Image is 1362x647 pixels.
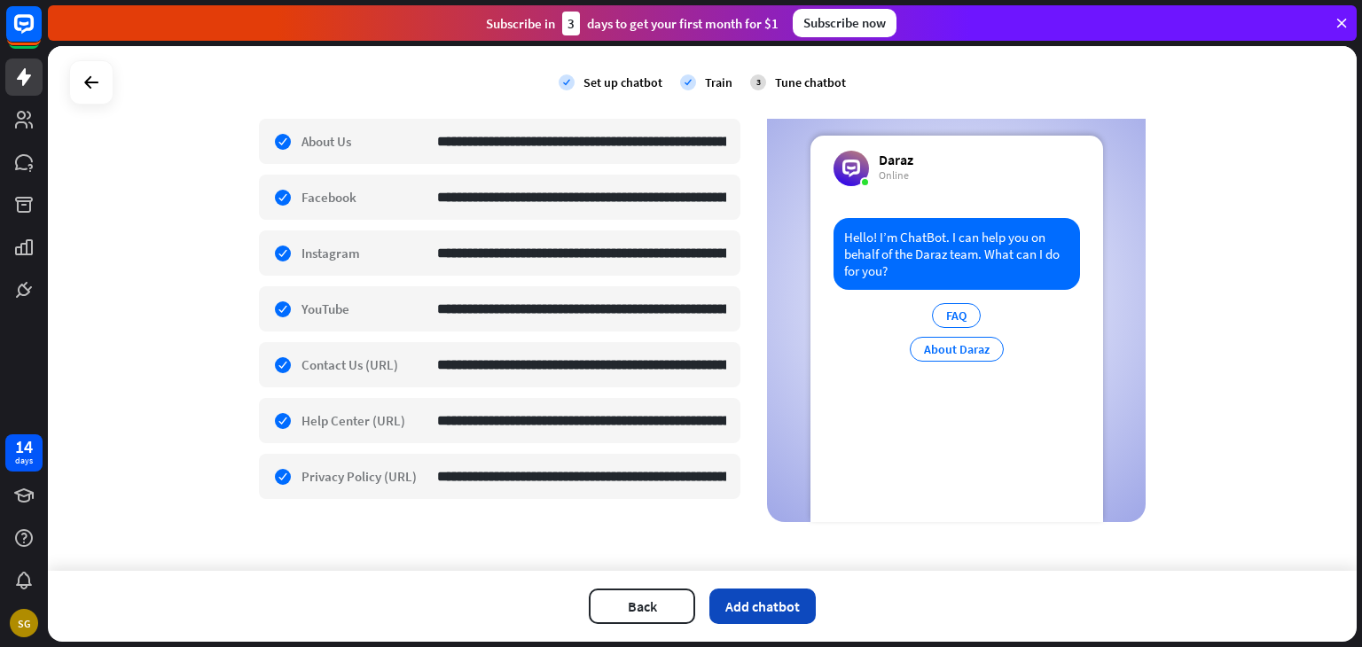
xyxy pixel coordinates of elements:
div: 14 [15,439,33,455]
div: Set up chatbot [583,74,662,90]
div: 3 [750,74,766,90]
div: Online [879,168,913,183]
div: SG [10,609,38,637]
div: Tune chatbot [775,74,846,90]
div: About Daraz [910,337,1004,362]
a: 14 days [5,434,43,472]
i: check [559,74,575,90]
button: Add chatbot [709,589,816,624]
div: days [15,455,33,467]
div: Daraz [879,151,913,168]
div: Subscribe now [793,9,896,37]
div: 3 [562,12,580,35]
i: check [680,74,696,90]
div: FAQ [932,303,981,328]
div: Subscribe in days to get your first month for $1 [486,12,779,35]
div: Train [705,74,732,90]
button: Back [589,589,695,624]
div: Hello! I’m ChatBot. I can help you on behalf of the Daraz team. What can I do for you? [834,218,1080,290]
button: Open LiveChat chat widget [14,7,67,60]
